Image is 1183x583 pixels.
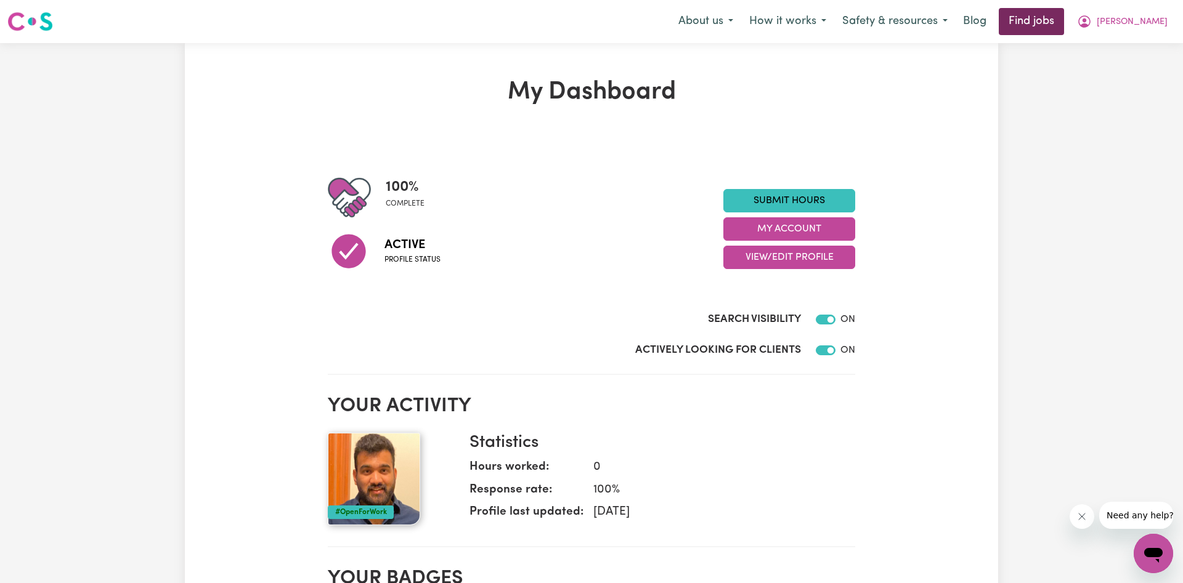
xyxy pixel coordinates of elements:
dd: 100 % [583,481,845,499]
iframe: Button to launch messaging window [1134,534,1173,573]
span: 100 % [386,176,425,198]
iframe: Close message [1070,504,1094,529]
h3: Statistics [470,433,845,454]
button: My Account [1069,9,1176,34]
button: How it works [741,9,834,34]
span: Active [384,236,441,254]
button: About us [670,9,741,34]
span: [PERSON_NAME] [1097,15,1168,29]
h1: My Dashboard [328,78,855,107]
dd: 0 [583,459,845,476]
div: #OpenForWork [328,505,394,519]
h2: Your activity [328,395,855,418]
a: Submit Hours [723,189,855,212]
label: Search Visibility [708,312,801,328]
dt: Profile last updated: [470,504,583,526]
a: Blog [956,8,994,35]
dd: [DATE] [583,504,845,521]
span: ON [840,345,855,355]
a: Careseekers logo [7,7,53,36]
span: complete [386,198,425,209]
img: Your profile picture [328,433,420,525]
img: Careseekers logo [7,10,53,33]
label: Actively Looking for Clients [635,342,801,358]
span: Need any help? [7,9,75,18]
iframe: Message from company [1099,502,1173,529]
div: Profile completeness: 100% [386,176,434,219]
button: Safety & resources [834,9,956,34]
dt: Response rate: [470,481,583,504]
span: ON [840,315,855,324]
dt: Hours worked: [470,459,583,481]
button: My Account [723,217,855,241]
button: View/Edit Profile [723,246,855,269]
span: Profile status [384,254,441,265]
a: Find jobs [999,8,1064,35]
